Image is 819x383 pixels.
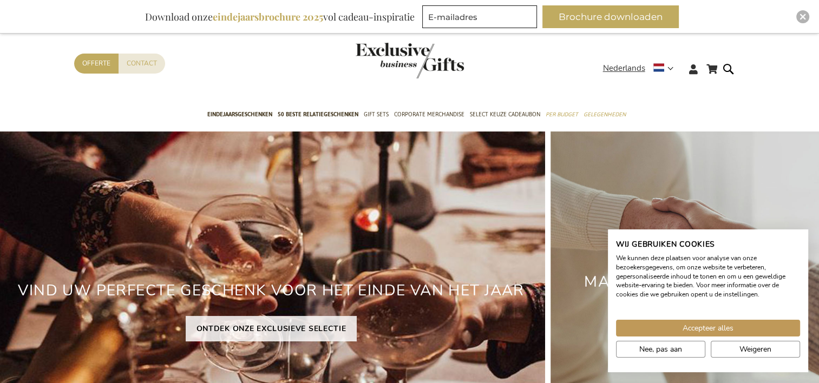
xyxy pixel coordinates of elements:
a: ONTDEK ONZE EXCLUSIEVE SELECTIE [186,316,357,341]
button: Alle cookies weigeren [711,341,800,358]
span: Nederlands [603,62,645,75]
a: store logo [356,43,410,78]
span: Gift Sets [364,109,389,120]
form: marketing offers and promotions [422,5,540,31]
b: eindejaarsbrochure 2025 [213,10,323,23]
span: Accepteer alles [683,322,733,334]
input: E-mailadres [422,5,537,28]
span: Per Budget [546,109,578,120]
span: Weigeren [739,344,771,355]
a: Offerte [74,54,119,74]
div: Nederlands [603,62,680,75]
a: Contact [119,54,165,74]
h2: Wij gebruiken cookies [616,240,800,249]
div: Download onze vol cadeau-inspiratie [140,5,420,28]
img: Close [800,14,806,20]
span: Nee, pas aan [639,344,682,355]
img: Exclusive Business gifts logo [356,43,464,78]
button: Accepteer alle cookies [616,320,800,336]
button: Pas cookie voorkeuren aan [616,341,705,358]
span: Gelegenheden [584,109,626,120]
button: Brochure downloaden [542,5,679,28]
span: Corporate Merchandise [394,109,464,120]
span: Select Keuze Cadeaubon [470,109,540,120]
span: 50 beste relatiegeschenken [278,109,358,120]
p: We kunnen deze plaatsen voor analyse van onze bezoekersgegevens, om onze website te verbeteren, g... [616,254,800,299]
div: Close [796,10,809,23]
span: Eindejaarsgeschenken [207,109,272,120]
